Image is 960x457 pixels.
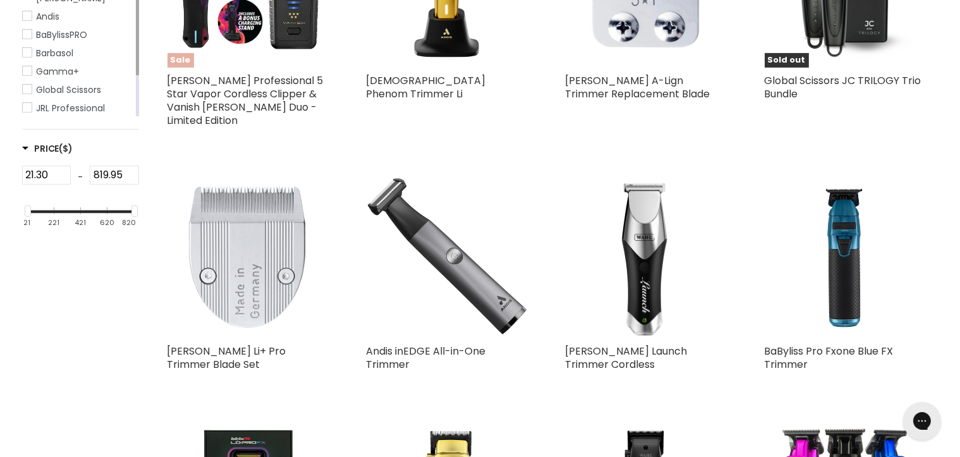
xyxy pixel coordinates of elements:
[22,166,71,185] input: Min Price
[37,28,88,41] span: BaBylissPRO
[37,65,80,78] span: Gamma+
[22,46,133,60] a: Barbasol
[71,166,90,188] div: -
[22,142,73,155] h3: Price($)
[22,142,73,155] span: Price
[566,73,710,101] a: [PERSON_NAME] A-Lign Trimmer Replacement Blade
[765,344,894,372] a: BaByliss Pro Fxone Blue FX Trimmer
[22,9,133,23] a: Andis
[367,344,486,372] a: Andis inEDGE All-in-One Trimmer
[23,219,30,227] div: 21
[37,102,106,114] span: JRL Professional
[765,53,809,68] span: Sold out
[765,177,926,338] img: BaByliss Pro Fxone Blue FX Trimmer
[75,219,86,227] div: 421
[59,142,72,155] span: ($)
[566,344,688,372] a: [PERSON_NAME] Launch Trimmer Cordless
[37,47,74,59] span: Barbasol
[90,166,139,185] input: Max Price
[22,83,133,97] a: Global Scissors
[37,83,102,96] span: Global Scissors
[167,73,324,128] a: [PERSON_NAME] Professional 5 Star Vapor Cordless Clipper & Vanish [PERSON_NAME] Duo - Limited Edi...
[367,73,486,101] a: [DEMOGRAPHIC_DATA] Phenom Trimmer Li
[22,101,133,115] a: JRL Professional
[48,219,59,227] div: 221
[167,344,286,372] a: [PERSON_NAME] Li+ Pro Trimmer Blade Set
[765,73,921,101] a: Global Scissors JC TRILOGY Trio Bundle
[123,219,137,227] div: 820
[167,53,194,68] span: Sale
[167,177,329,338] img: Wahl Li+ Pro Trimmer Blade Set
[22,64,133,78] a: Gamma+
[37,10,60,23] span: Andis
[566,177,727,338] img: Wahl Launch Trimmer Cordless
[100,219,114,227] div: 620
[367,177,528,338] img: Andis inEDGE All-in-One Trimmer
[897,398,947,444] iframe: Gorgias live chat messenger
[22,28,133,42] a: BaBylissPRO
